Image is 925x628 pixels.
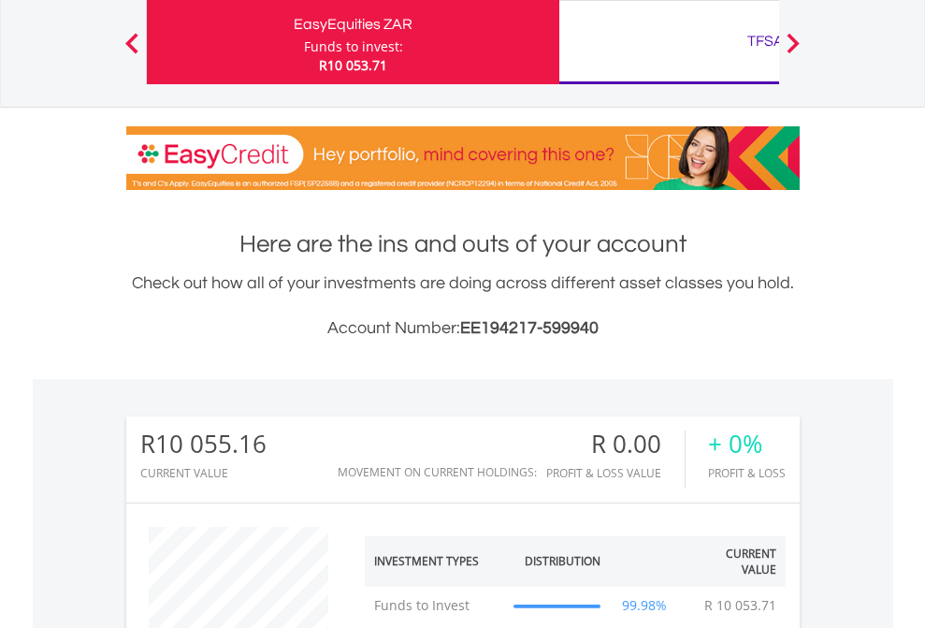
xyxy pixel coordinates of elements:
div: Funds to invest: [304,37,403,56]
div: EasyEquities ZAR [158,11,548,37]
div: Check out how all of your investments are doing across different asset classes you hold. [126,270,800,342]
div: Profit & Loss Value [546,467,685,479]
button: Previous [113,42,151,61]
div: + 0% [708,431,786,458]
div: CURRENT VALUE [140,467,267,479]
div: Movement on Current Holdings: [338,466,537,478]
th: Investment Types [365,536,505,587]
img: EasyCredit Promotion Banner [126,126,800,190]
span: EE194217-599940 [460,319,599,337]
th: Current Value [680,536,786,587]
h3: Account Number: [126,315,800,342]
div: R10 055.16 [140,431,267,458]
div: Distribution [525,553,600,569]
button: Next [774,42,812,61]
td: Funds to Invest [365,587,505,624]
div: Profit & Loss [708,467,786,479]
td: 99.98% [610,587,680,624]
span: R10 053.71 [319,56,387,74]
td: R 10 053.71 [695,587,786,624]
div: R 0.00 [546,431,685,458]
h1: Here are the ins and outs of your account [126,227,800,261]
